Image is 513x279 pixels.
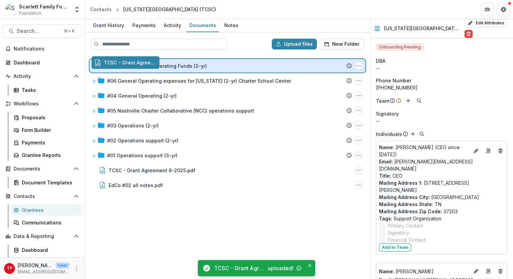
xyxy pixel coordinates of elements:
[90,6,112,13] div: Contacts
[3,71,82,82] button: Open Activity
[222,20,241,30] div: Notes
[19,3,70,10] div: Scarlett Family Foundation
[123,6,216,13] div: [US_STATE][GEOGRAPHIC_DATA] (TCSC)
[355,77,363,85] button: #06 General Operating expenses for Tennessee (2-yr) Charter School Center Options
[62,27,76,35] div: ⌘ + K
[464,19,507,27] button: Edit Attributes
[376,110,399,117] span: Signatory
[11,244,82,256] a: Dashboard
[497,3,510,16] button: Get Help
[104,59,157,66] p: TCSC - Grant Agreement 8-2025.pdf
[496,147,505,155] button: Deletes
[355,181,363,189] button: EdCo #02 all notes.pdf Options
[376,84,508,91] div: [PHONE_NUMBER]
[14,46,79,52] span: Notifications
[90,19,127,32] a: Grant History
[14,59,76,66] div: Dashboard
[22,246,76,254] div: Dashboard
[379,194,505,201] p: [GEOGRAPHIC_DATA]
[22,152,76,159] div: Grantee Reports
[472,147,480,155] button: Edit
[11,124,82,136] a: Form Builder
[22,219,76,226] div: Communications
[22,126,76,134] div: Form Builder
[90,148,365,162] div: #01 Operations support (3-yr)#01 Operations support (3-yr) Options
[90,163,365,177] div: TCSC - Grant Agreement 8-2025.pdfTCSC - Grant Agreement 8-2025.pdf Options
[379,208,442,214] span: Mailing Address Zip Code :
[3,24,82,38] button: Search...
[379,144,469,158] p: [PERSON_NAME] (CEO since [DATE])
[11,84,82,96] a: Tasks
[11,257,82,268] a: Data Report
[3,98,82,109] button: Open Workflows
[379,201,433,207] span: Mailing Address State :
[3,43,82,54] button: Notifications
[7,266,13,271] div: Tom Parrish
[88,4,219,14] nav: breadcrumb
[107,92,177,99] div: #04 General Operating (2-yr)
[355,121,363,129] button: #03 Operations (2-yr) Options
[379,208,505,215] p: 37203
[355,151,363,159] button: #01 Operations support (3-yr) Options
[320,39,364,49] button: New Folder
[272,39,317,49] button: Upload files
[107,152,177,159] div: #01 Operations support (3-yr)
[11,137,82,148] a: Payments
[19,10,41,16] span: Foundation
[355,92,363,100] button: #04 General Operating (2-yr) Options
[90,119,365,132] div: #03 Operations (2-yr)#03 Operations (2-yr) Options
[22,179,76,186] div: Document Templates
[107,137,178,144] div: #02 Operations support (2-yr)
[483,266,494,277] a: Go to contact
[355,106,363,115] button: #05 Nashville Charter Collaborative (NCC) operations support Options
[187,20,219,30] div: Documents
[11,217,82,228] a: Communications
[14,194,71,199] span: Contacts
[379,179,505,194] p: [STREET_ADDRESS][PERSON_NAME]
[376,131,402,138] p: Individuals
[130,19,158,32] a: Payments
[90,104,365,117] div: #05 Nashville Charter Collaborative (NCC) operations support#05 Nashville Charter Collaborative (...
[404,97,412,105] button: Add
[3,191,82,202] button: Open Contacts
[379,216,392,221] span: Tags :
[5,4,16,15] img: Scarlett Family Foundation
[109,182,163,189] div: EdCo #02 all notes.pdf
[90,59,365,73] div: #07 TCSC General Operating Funds (2-yr)#07 TCSC General Operating Funds (2-yr) Options
[418,130,426,138] button: Search
[376,44,424,51] span: Onboarding Pending
[161,19,184,32] a: Activity
[90,20,127,30] div: Grant History
[379,215,505,222] p: Support Organization
[22,139,76,146] div: Payments
[3,231,82,242] button: Open Data & Reporting
[161,20,184,30] div: Activity
[379,173,391,179] span: Title :
[379,172,505,179] p: CEO
[415,97,423,105] button: Search
[409,130,417,138] button: Add
[376,117,508,124] div: --
[388,222,423,229] span: Primary Contact
[22,206,76,214] div: Grantees
[11,150,82,161] a: Grantee Reports
[14,234,71,239] span: Data & Reporting
[90,178,365,192] div: EdCo #02 all notes.pdfEdCo #02 all notes.pdf Options
[22,114,76,121] div: Proposals
[379,268,469,275] a: Name: [PERSON_NAME]
[90,134,365,147] div: #02 Operations support (2-yr)#02 Operations support (2-yr) Options
[109,167,195,174] div: TCSC - Grant Agreement 8-2025.pdf
[17,28,60,34] span: Search...
[379,144,394,150] span: Name :
[376,97,389,104] p: Team
[130,20,158,30] div: Payments
[388,229,409,236] span: Signatory
[11,112,82,123] a: Proposals
[3,163,82,174] button: Open Documents
[107,77,291,84] div: #06 General Operating expenses for [US_STATE] (2-yr) Charter School Center
[11,204,82,216] a: Grantees
[72,264,80,273] button: More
